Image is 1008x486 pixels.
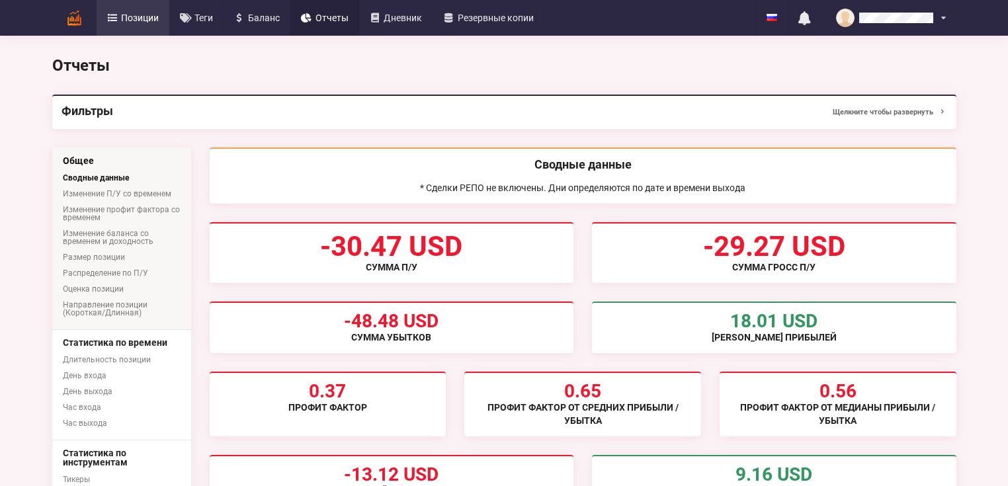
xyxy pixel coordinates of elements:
[712,331,837,344] div: [PERSON_NAME] прибылей
[703,261,845,274] div: Сумма гросс П/У
[52,352,191,368] a: Длительность позиции
[729,401,947,427] div: Профит фактор от медианы прибыли / убытка
[63,156,181,165] div: Общее
[52,225,191,249] a: Изменение баланса со временем и доходность
[63,448,181,467] div: Статистика по инструментам
[52,249,191,265] a: Размер позиции
[320,261,462,274] div: Сумма П/У
[729,382,947,401] div: 0.56
[52,281,191,297] a: Оценка позиции
[248,13,280,22] span: Баланс
[52,399,191,415] a: Час входа
[474,401,692,427] div: Профит фактор от средних прибыли / убытка
[308,466,474,484] div: -13.12 USD
[703,233,845,261] div: -29.27 USD
[344,331,439,344] div: Сумма убытков
[52,56,956,76] div: Отчеты
[52,368,191,384] a: День входа
[712,312,837,331] div: 18.01 USD
[315,13,349,22] span: Отчеты
[62,104,113,118] span: Фильтры
[836,9,855,27] img: no_avatar_64x64-c1df70be568ff5ffbc6dc4fa4a63b692.png
[52,265,191,281] a: Распределение по П/У
[63,338,181,347] div: Статистика по времени
[833,103,946,120] button: Щелкните чтобы развернуть
[288,401,367,414] div: Профит фактор
[474,382,692,401] div: 0.65
[52,415,191,431] a: Час выхода
[344,312,439,331] div: -48.48 USD
[52,384,191,399] a: День выхода
[52,170,191,186] a: Сводные данные
[320,233,462,261] div: -30.47 USD
[121,13,159,22] span: Позиции
[689,466,859,484] div: 9.16 USD
[288,382,367,401] div: 0.37
[63,7,86,30] img: logo-5391b84d95ca78eb0fcbe8eb83ca0fe5.png
[219,157,947,172] h3: Сводные данные
[52,202,191,225] a: Изменение профит фактора со временем
[194,13,213,22] span: Теги
[52,297,191,321] a: Направление позиции (Короткая/Длинная)
[219,181,947,194] p: * Сделки РЕПО не включены. Дни определяются по дате и времени выхода
[384,13,422,22] span: Дневник
[458,13,534,22] span: Резервные копии
[52,186,191,202] a: Изменение П/У со временем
